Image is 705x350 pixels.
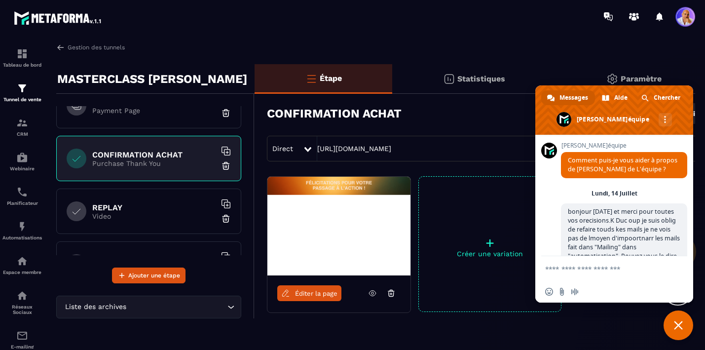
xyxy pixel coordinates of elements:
img: setting-gr.5f69749f.svg [606,73,618,85]
span: bonjour [DATE] et merci pour toutes vos orecisions.K Duc oup je suis oblig de refaire touds kes m... [568,207,680,322]
img: automations [16,221,28,233]
a: Chercher [635,90,687,105]
p: Webinaire [2,166,42,171]
span: Éditer la page [295,290,337,297]
span: Messages [559,90,588,105]
img: scheduler [16,186,28,198]
img: trash [221,214,231,224]
p: Tableau de bord [2,62,42,68]
button: Ajouter une étape [112,268,186,283]
a: formationformationTunnel de vente [2,75,42,110]
img: formation [16,48,28,60]
textarea: Entrez votre message... [545,256,664,281]
img: formation [16,82,28,94]
p: Tunnel de vente [2,97,42,102]
img: stats.20deebd0.svg [443,73,455,85]
span: Liste des archives [63,302,128,312]
p: MASTERCLASS [PERSON_NAME] [57,69,247,89]
h6: CONFIRMATION ACHAT [92,150,216,159]
img: automations [16,152,28,163]
p: Créer une variation [419,250,561,258]
div: Search for option [56,296,241,318]
p: Statistiques [457,74,505,83]
a: social-networksocial-networkRéseaux Sociaux [2,282,42,322]
a: Aide [596,90,634,105]
input: Search for option [128,302,225,312]
a: schedulerschedulerPlanificateur [2,179,42,213]
div: Lundi, 14 Juillet [592,191,637,196]
span: Aide [614,90,628,105]
p: Payment Page [92,107,216,115]
p: Purchase Thank You [92,159,216,167]
img: social-network [16,290,28,302]
h6: REPLAY [92,203,216,212]
span: Insérer un emoji [545,288,553,296]
p: CRM [2,131,42,137]
a: [URL][DOMAIN_NAME] [317,145,391,153]
img: bars-o.4a397970.svg [305,73,317,84]
a: automationsautomationsAutomatisations [2,213,42,248]
a: Messages [541,90,595,105]
a: formationformationTableau de bord [2,40,42,75]
p: Réseaux Sociaux [2,304,42,315]
p: E-mailing [2,344,42,350]
span: Direct [272,145,293,153]
img: arrow [56,43,65,52]
a: Éditer la page [277,285,341,301]
p: Planificateur [2,200,42,206]
img: trash [221,161,231,171]
a: Gestion des tunnels [56,43,125,52]
img: email [16,330,28,342]
span: Comment puis-je vous aider à propos de [PERSON_NAME] de L'équipe ? [568,156,677,173]
img: logo [14,9,103,27]
span: Message audio [571,288,579,296]
p: Espace membre [2,270,42,275]
p: Video [92,212,216,220]
img: automations [16,255,28,267]
span: [PERSON_NAME]équipe [561,142,687,149]
span: Chercher [654,90,680,105]
p: Paramètre [621,74,662,83]
a: Fermer le chat [664,311,693,340]
span: Ajouter une étape [128,271,180,280]
img: image [267,177,410,275]
img: trash [221,108,231,118]
img: formation [16,117,28,129]
h3: CONFIRMATION ACHAT [267,107,402,120]
span: Envoyer un fichier [558,288,566,296]
a: automationsautomationsEspace membre [2,248,42,282]
p: Étape [320,74,342,83]
a: formationformationCRM [2,110,42,144]
p: Automatisations [2,235,42,240]
a: automationsautomationsWebinaire [2,144,42,179]
p: + [419,236,561,250]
